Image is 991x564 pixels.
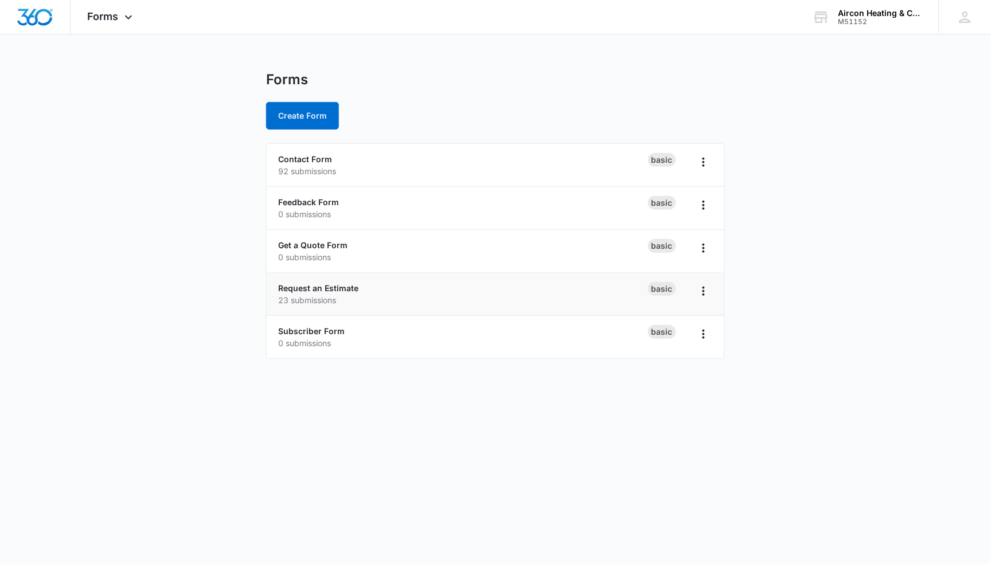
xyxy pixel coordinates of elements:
[648,196,676,210] div: Basic
[278,283,358,293] a: Request an Estimate
[695,153,713,171] button: Overflow Menu
[695,196,713,214] button: Overflow Menu
[648,282,676,296] div: Basic
[278,240,348,250] a: Get a Quote Form
[278,326,345,336] a: Subscriber Form
[278,154,332,164] a: Contact Form
[838,9,922,18] div: account name
[278,294,648,306] p: 23 submissions
[648,239,676,253] div: Basic
[88,10,119,22] span: Forms
[278,165,648,177] p: 92 submissions
[278,337,648,349] p: 0 submissions
[278,251,648,263] p: 0 submissions
[278,208,648,220] p: 0 submissions
[266,102,339,130] button: Create Form
[838,18,922,26] div: account id
[648,325,676,339] div: Basic
[695,239,713,257] button: Overflow Menu
[648,153,676,167] div: Basic
[695,325,713,343] button: Overflow Menu
[695,282,713,300] button: Overflow Menu
[278,197,339,207] a: Feedback Form
[266,71,308,88] h1: Forms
